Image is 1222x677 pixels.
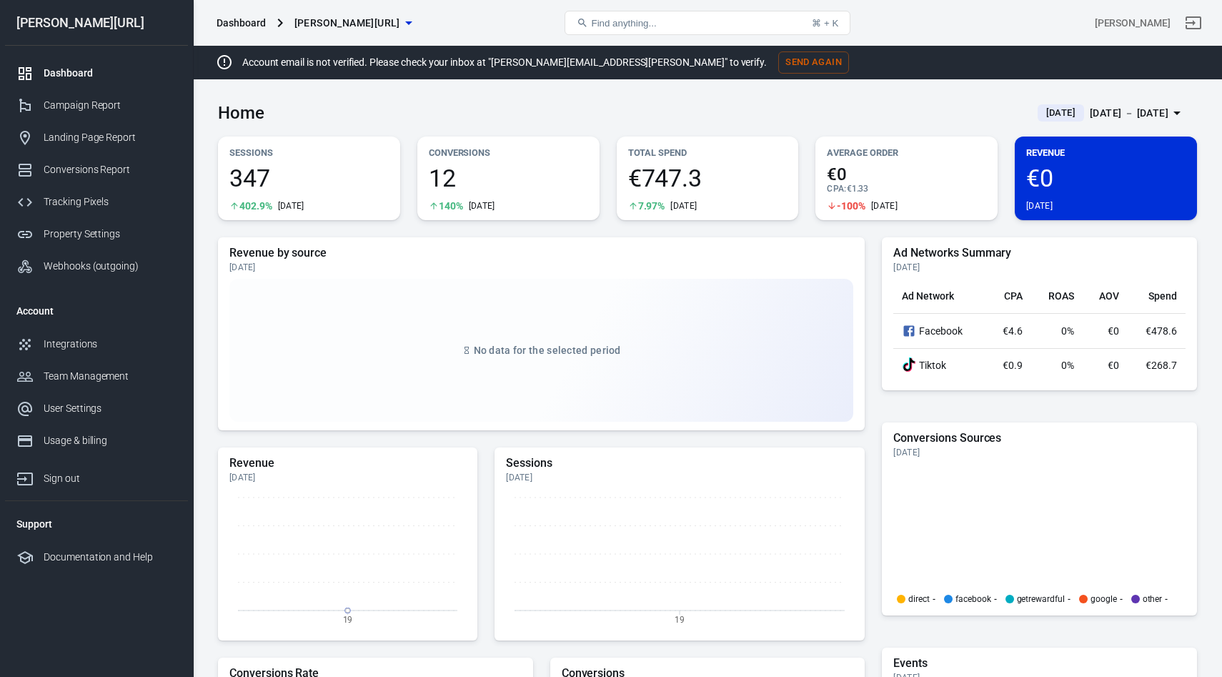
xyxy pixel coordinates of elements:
div: [DATE] [871,200,898,212]
span: - [994,595,997,603]
span: [DATE] [1040,106,1081,120]
div: Dashboard [44,66,177,81]
div: Tracking Pixels [44,194,177,209]
a: Integrations [5,328,188,360]
div: [DATE] [469,200,495,212]
p: getrewardful [1017,595,1065,603]
div: [DATE] [1026,200,1053,212]
div: Facebook [902,322,978,340]
a: User Settings [5,392,188,425]
p: direct [908,595,930,603]
span: - [1165,595,1168,603]
h5: Events [893,656,1186,671]
span: 7.97% [638,201,665,211]
span: €268.7 [1146,360,1177,371]
div: Account id: Zo3YXUXY [1095,16,1171,31]
span: No data for the selected period [474,345,621,356]
div: Property Settings [44,227,177,242]
a: Property Settings [5,218,188,250]
p: Total Spend [628,145,788,160]
div: [PERSON_NAME][URL] [5,16,188,29]
p: Account email is not verified. Please check your inbox at "[PERSON_NAME][EMAIL_ADDRESS][PERSON_NA... [242,55,767,70]
span: 140% [439,201,463,211]
h5: Ad Networks Summary [893,246,1186,260]
span: 12 [429,166,588,190]
a: Sign out [5,457,188,495]
span: 347 [229,166,389,190]
th: ROAS [1031,279,1083,314]
span: - [1068,595,1071,603]
h5: Sessions [506,456,853,470]
button: Find anything...⌘ + K [565,11,850,35]
div: Conversions Report [44,162,177,177]
span: - [1120,595,1123,603]
h5: Revenue [229,456,466,470]
a: Tracking Pixels [5,186,188,218]
div: Tiktok [902,357,978,373]
span: €0 [1108,325,1119,337]
h5: Revenue by source [229,246,853,260]
div: Sign out [44,471,177,486]
div: [DATE] [893,262,1186,273]
li: Account [5,294,188,328]
div: Campaign Report [44,98,177,113]
div: ⌘ + K [812,18,838,29]
span: 0% [1061,360,1074,371]
span: €0 [827,166,986,183]
div: [DATE] － [DATE] [1090,104,1168,122]
div: [DATE] [229,472,466,483]
p: Conversions [429,145,588,160]
div: Dashboard [217,16,266,30]
tspan: 19 [343,614,353,624]
div: [DATE] [229,262,853,273]
p: google [1091,595,1117,603]
span: €4.6 [1003,325,1023,337]
span: Find anything... [591,18,656,29]
tspan: 19 [675,614,685,624]
span: 0% [1061,325,1074,337]
span: €0 [1026,166,1186,190]
a: Sign out [1176,6,1211,40]
span: 402.9% [239,201,272,211]
p: Sessions [229,145,389,160]
div: User Settings [44,401,177,416]
h3: Home [218,103,264,123]
a: Dashboard [5,57,188,89]
a: Landing Page Report [5,122,188,154]
div: TikTok Ads [902,357,916,373]
div: [DATE] [506,472,853,483]
th: CPA [987,279,1031,314]
svg: Facebook Ads [902,322,916,340]
div: [DATE] [278,200,304,212]
th: Ad Network [893,279,987,314]
div: Integrations [44,337,177,352]
a: Campaign Report [5,89,188,122]
a: Usage & billing [5,425,188,457]
p: Average Order [827,145,986,160]
div: Webhooks (outgoing) [44,259,177,274]
button: Send Again [778,51,849,74]
button: [DATE][DATE] － [DATE] [1026,102,1197,125]
span: €478.6 [1146,325,1177,337]
div: Usage & billing [44,433,177,448]
span: €0 [1108,360,1119,371]
h5: Conversions Sources [893,431,1186,445]
span: CPA : [827,184,846,194]
span: -100% [837,201,865,211]
div: Documentation and Help [44,550,177,565]
a: Webhooks (outgoing) [5,250,188,282]
span: €747.3 [628,166,788,190]
p: other [1143,595,1163,603]
th: AOV [1083,279,1127,314]
span: €0.9 [1003,360,1023,371]
li: Support [5,507,188,541]
div: Team Management [44,369,177,384]
p: Revenue [1026,145,1186,160]
span: - [933,595,935,603]
button: [PERSON_NAME][URL] [289,10,417,36]
th: Spend [1128,279,1186,314]
div: [DATE] [893,447,1186,458]
a: Team Management [5,360,188,392]
p: facebook [955,595,991,603]
span: €1.33 [847,184,869,194]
